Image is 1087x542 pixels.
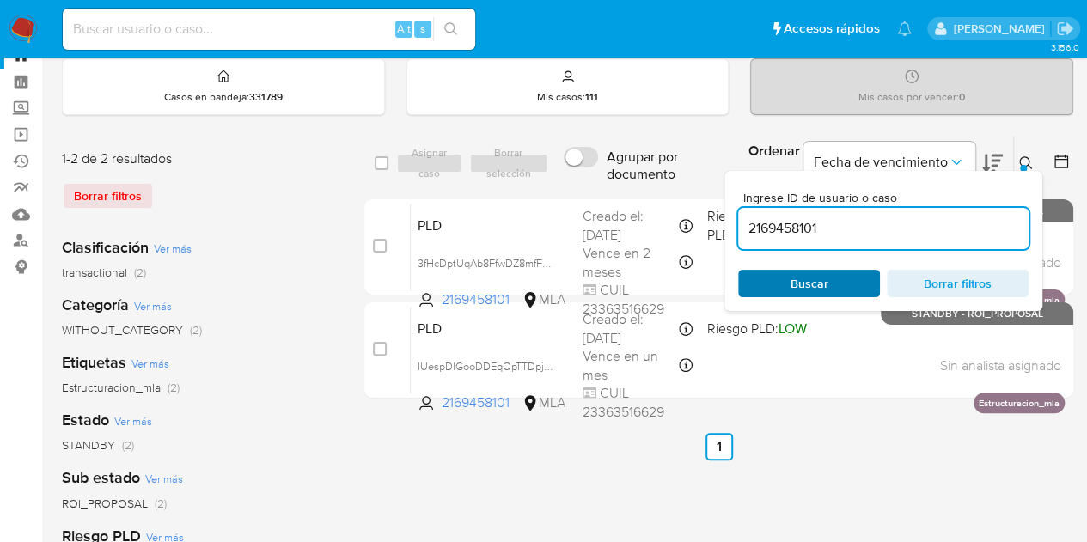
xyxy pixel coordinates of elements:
input: Buscar usuario o caso... [63,18,475,40]
a: Notificaciones [897,21,912,36]
span: 3.156.0 [1050,40,1078,54]
p: nicolas.fernandezallen@mercadolibre.com [953,21,1050,37]
a: Salir [1056,20,1074,38]
span: s [420,21,425,37]
span: Alt [397,21,411,37]
button: search-icon [433,17,468,41]
span: Accesos rápidos [784,20,880,38]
